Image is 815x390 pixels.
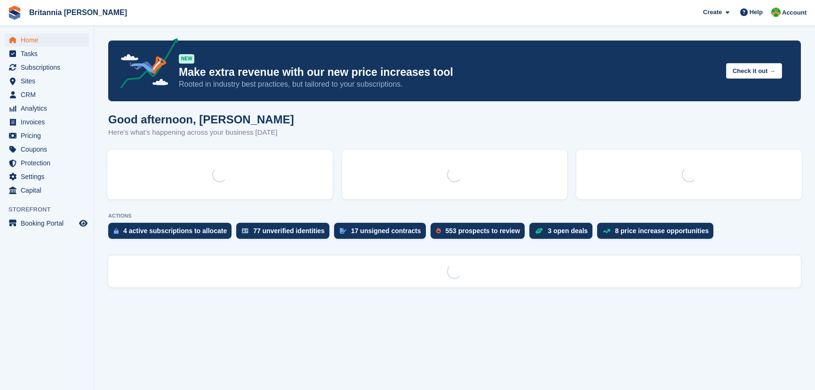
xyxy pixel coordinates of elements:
[179,54,194,64] div: NEW
[21,74,77,88] span: Sites
[340,228,346,234] img: contract_signature_icon-13c848040528278c33f63329250d36e43548de30e8caae1d1a13099fd9432cc5.svg
[431,223,530,244] a: 553 prospects to review
[5,74,89,88] a: menu
[5,156,89,170] a: menu
[108,223,236,244] a: 4 active subscriptions to allocate
[5,115,89,129] a: menu
[25,5,131,20] a: Britannia [PERSON_NAME]
[535,227,543,234] img: deal-1b604bf984904fb50ccaf53a9ad4b4a5d6e5aea283cecdc64d6e3604feb123c2.svg
[78,218,89,229] a: Preview store
[5,217,89,230] a: menu
[436,228,441,234] img: prospect-51fa495bee0391a8d652442698ab0144808aea92771e9ea1ae160a38d050c398.svg
[8,205,94,214] span: Storefront
[603,229,610,233] img: price_increase_opportunities-93ffe204e8149a01c8c9dc8f82e8f89637d9d84a8eef4429ea346261dce0b2c0.svg
[21,102,77,115] span: Analytics
[242,228,248,234] img: verify_identity-adf6edd0f0f0b5bbfe63781bf79b02c33cf7c696d77639b501bdc392416b5a36.svg
[726,63,782,79] button: Check it out →
[108,213,801,219] p: ACTIONS
[446,227,520,235] div: 553 prospects to review
[179,79,719,89] p: Rooted in industry best practices, but tailored to your subscriptions.
[236,223,334,244] a: 77 unverified identities
[5,170,89,183] a: menu
[21,143,77,156] span: Coupons
[5,143,89,156] a: menu
[21,115,77,129] span: Invoices
[5,47,89,60] a: menu
[21,33,77,47] span: Home
[5,184,89,197] a: menu
[123,227,227,235] div: 4 active subscriptions to allocate
[108,113,294,126] h1: Good afternoon, [PERSON_NAME]
[5,88,89,101] a: menu
[21,170,77,183] span: Settings
[179,65,719,79] p: Make extra revenue with our new price increases tool
[548,227,588,235] div: 3 open deals
[253,227,325,235] div: 77 unverified identities
[615,227,709,235] div: 8 price increase opportunities
[5,129,89,142] a: menu
[5,33,89,47] a: menu
[21,47,77,60] span: Tasks
[112,38,178,92] img: price-adjustments-announcement-icon-8257ccfd72463d97f412b2fc003d46551f7dbcb40ab6d574587a9cd5c0d94...
[5,102,89,115] a: menu
[597,223,718,244] a: 8 price increase opportunities
[21,217,77,230] span: Booking Portal
[21,156,77,170] span: Protection
[351,227,421,235] div: 17 unsigned contracts
[8,6,22,20] img: stora-icon-8386f47178a22dfd0bd8f6a31ec36ba5ce8667c1dd55bd0f319d3a0aa187defe.svg
[21,184,77,197] span: Capital
[21,129,77,142] span: Pricing
[108,127,294,138] p: Here's what's happening across your business [DATE]
[114,228,119,234] img: active_subscription_to_allocate_icon-d502201f5373d7db506a760aba3b589e785aa758c864c3986d89f69b8ff3...
[750,8,763,17] span: Help
[334,223,431,244] a: 17 unsigned contracts
[782,8,807,17] span: Account
[771,8,781,17] img: Wendy Thorp
[21,61,77,74] span: Subscriptions
[5,61,89,74] a: menu
[703,8,722,17] span: Create
[529,223,597,244] a: 3 open deals
[21,88,77,101] span: CRM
